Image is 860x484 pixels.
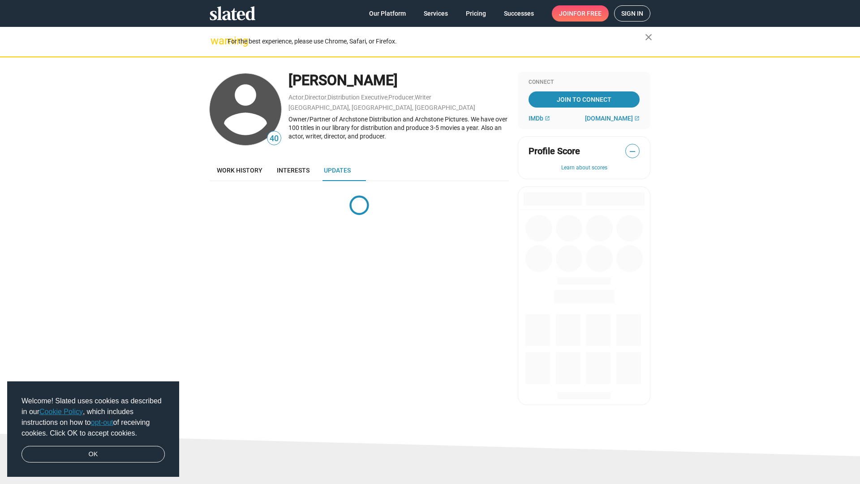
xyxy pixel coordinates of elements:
mat-icon: open_in_new [545,116,550,121]
a: Director [305,94,327,101]
span: Join [559,5,602,22]
span: Work history [217,167,262,174]
a: Our Platform [362,5,413,22]
a: Services [417,5,455,22]
a: Interests [270,160,317,181]
a: opt-out [91,419,113,426]
a: dismiss cookie message [21,446,165,463]
a: Producer [388,94,414,101]
a: Updates [317,160,358,181]
span: Welcome! Slated uses cookies as described in our , which includes instructions on how to of recei... [21,396,165,439]
span: Updates [324,167,351,174]
a: Sign in [614,5,650,22]
span: IMDb [529,115,543,122]
span: 40 [267,133,281,145]
mat-icon: close [643,32,654,43]
a: Successes [497,5,541,22]
a: Cookie Policy [39,408,83,415]
span: Profile Score [529,145,580,157]
span: Pricing [466,5,486,22]
div: For the best experience, please use Chrome, Safari, or Firefox. [228,35,645,48]
div: [PERSON_NAME] [288,71,509,90]
span: , [327,95,327,100]
span: Our Platform [369,5,406,22]
a: Pricing [459,5,493,22]
span: Join To Connect [530,91,638,108]
span: Interests [277,167,310,174]
a: Actor [288,94,304,101]
span: Services [424,5,448,22]
div: Connect [529,79,640,86]
a: Joinfor free [552,5,609,22]
a: Writer [415,94,431,101]
span: Sign in [621,6,643,21]
span: — [626,146,639,157]
span: Successes [504,5,534,22]
mat-icon: open_in_new [634,116,640,121]
a: [GEOGRAPHIC_DATA], [GEOGRAPHIC_DATA], [GEOGRAPHIC_DATA] [288,104,475,111]
a: Work history [210,160,270,181]
span: , [414,95,415,100]
mat-icon: warning [211,35,221,46]
a: IMDb [529,115,550,122]
span: , [387,95,388,100]
div: cookieconsent [7,381,179,477]
button: Learn about scores [529,164,640,172]
a: [DOMAIN_NAME] [585,115,640,122]
a: Distribution Executive [327,94,387,101]
div: Owner/Partner of Archstone Distribution and Archstone Pictures. We have over 100 titles in our li... [288,115,509,140]
span: [DOMAIN_NAME] [585,115,633,122]
a: Join To Connect [529,91,640,108]
span: for free [573,5,602,22]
